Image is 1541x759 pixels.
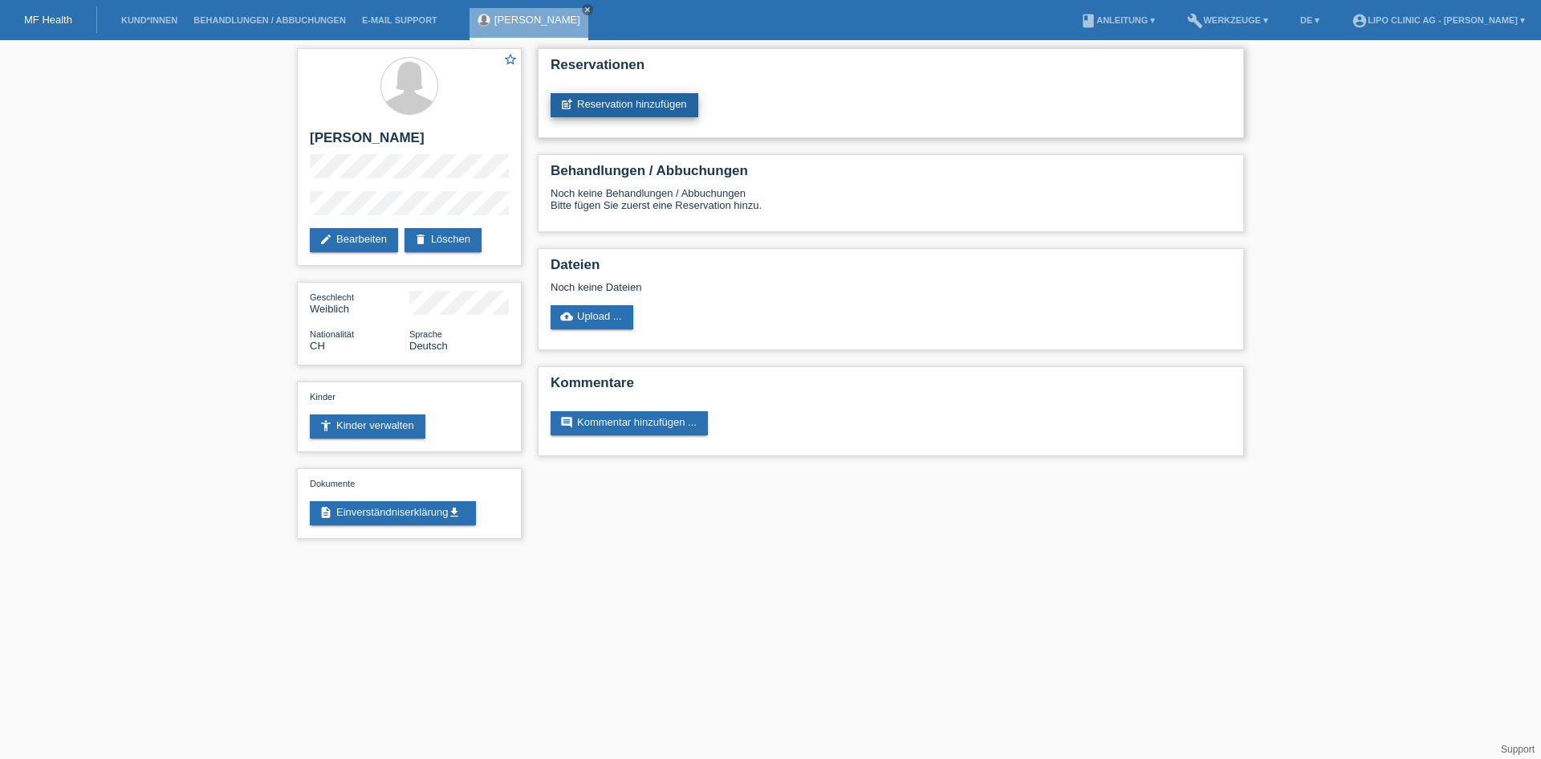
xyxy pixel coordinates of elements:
[1187,13,1203,29] i: build
[1344,15,1533,25] a: account_circleLIPO CLINIC AG - [PERSON_NAME] ▾
[1292,15,1328,25] a: DE ▾
[409,329,442,339] span: Sprache
[560,416,573,429] i: comment
[310,130,509,154] h2: [PERSON_NAME]
[503,52,518,69] a: star_border
[310,329,354,339] span: Nationalität
[503,52,518,67] i: star_border
[24,14,72,26] a: MF Health
[560,310,573,323] i: cloud_upload
[551,93,698,117] a: post_addReservation hinzufügen
[1501,744,1535,755] a: Support
[310,414,425,439] a: accessibility_newKinder verwalten
[551,375,1231,399] h2: Kommentare
[448,506,461,519] i: get_app
[354,15,445,25] a: E-Mail Support
[583,6,592,14] i: close
[310,392,335,402] span: Kinder
[551,187,1231,223] div: Noch keine Behandlungen / Abbuchungen Bitte fügen Sie zuerst eine Reservation hinzu.
[185,15,354,25] a: Behandlungen / Abbuchungen
[310,340,325,352] span: Schweiz
[551,57,1231,81] h2: Reservationen
[551,305,633,329] a: cloud_uploadUpload ...
[1352,13,1368,29] i: account_circle
[494,14,580,26] a: [PERSON_NAME]
[319,506,332,519] i: description
[551,411,708,435] a: commentKommentar hinzufügen ...
[319,233,332,246] i: edit
[560,98,573,111] i: post_add
[582,4,593,15] a: close
[310,291,409,315] div: Weiblich
[310,501,476,525] a: descriptionEinverständniserklärungget_app
[1072,15,1163,25] a: bookAnleitung ▾
[409,340,448,352] span: Deutsch
[310,292,354,302] span: Geschlecht
[1080,13,1096,29] i: book
[319,419,332,432] i: accessibility_new
[310,479,355,488] span: Dokumente
[551,257,1231,281] h2: Dateien
[310,228,398,252] a: editBearbeiten
[551,163,1231,187] h2: Behandlungen / Abbuchungen
[405,228,482,252] a: deleteLöschen
[414,233,427,246] i: delete
[113,15,185,25] a: Kund*innen
[551,281,1041,293] div: Noch keine Dateien
[1179,15,1276,25] a: buildWerkzeuge ▾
